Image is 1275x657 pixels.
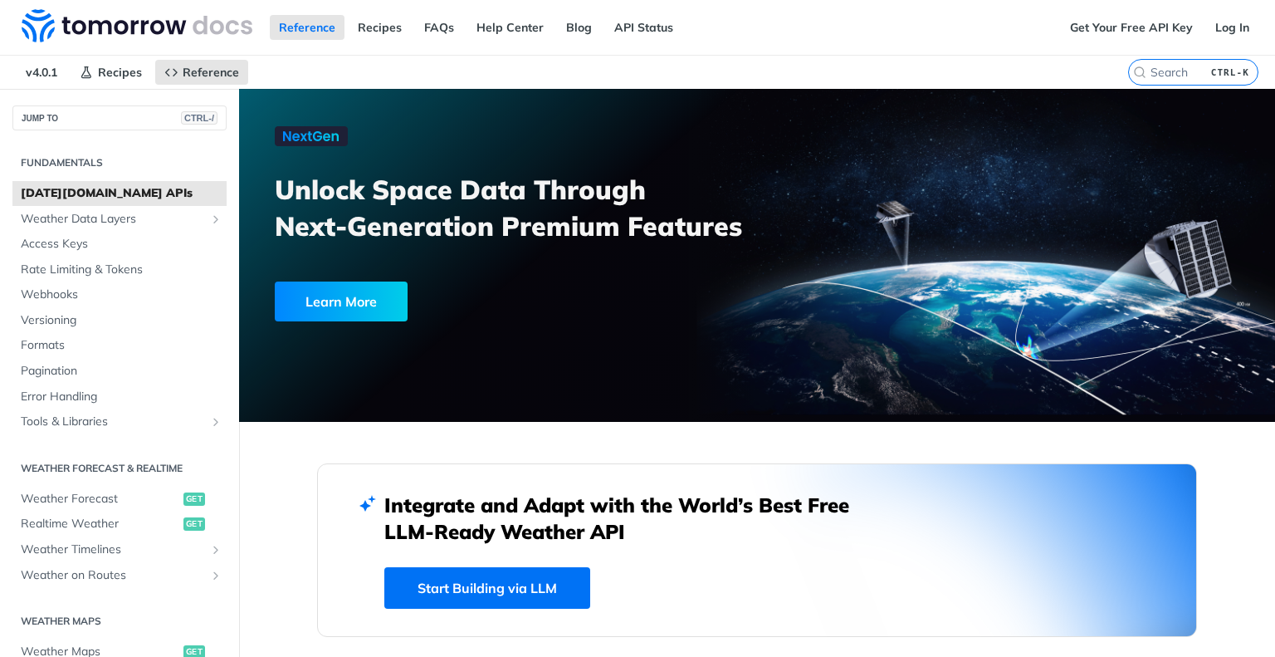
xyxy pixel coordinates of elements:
[98,65,142,80] span: Recipes
[209,415,222,429] button: Show subpages for Tools & Libraries
[1061,15,1202,40] a: Get Your Free API Key
[17,60,66,85] span: v4.0.1
[1206,15,1258,40] a: Log In
[209,543,222,556] button: Show subpages for Weather Timelines
[21,185,222,202] span: [DATE][DOMAIN_NAME] APIs
[12,207,227,232] a: Weather Data LayersShow subpages for Weather Data Layers
[21,211,205,228] span: Weather Data Layers
[270,15,344,40] a: Reference
[21,262,222,278] span: Rate Limiting & Tokens
[275,171,775,244] h3: Unlock Space Data Through Next-Generation Premium Features
[12,409,227,434] a: Tools & LibrariesShow subpages for Tools & Libraries
[12,308,227,333] a: Versioning
[155,60,248,85] a: Reference
[21,389,222,405] span: Error Handling
[605,15,682,40] a: API Status
[1207,64,1253,81] kbd: CTRL-K
[71,60,151,85] a: Recipes
[12,537,227,562] a: Weather TimelinesShow subpages for Weather Timelines
[12,333,227,358] a: Formats
[181,111,217,125] span: CTRL-/
[21,491,179,507] span: Weather Forecast
[1133,66,1146,79] svg: Search
[12,512,227,537] a: Realtime Weatherget
[21,516,179,532] span: Realtime Weather
[275,282,408,321] div: Learn More
[183,493,205,506] span: get
[12,232,227,257] a: Access Keys
[183,65,239,80] span: Reference
[12,563,227,588] a: Weather on RoutesShow subpages for Weather on Routes
[384,492,874,545] h2: Integrate and Adapt with the World’s Best Free LLM-Ready Weather API
[12,181,227,206] a: [DATE][DOMAIN_NAME] APIs
[183,517,205,531] span: get
[21,287,222,303] span: Webhooks
[349,15,411,40] a: Recipes
[209,569,222,582] button: Show subpages for Weather on Routes
[12,359,227,384] a: Pagination
[21,236,222,253] span: Access Keys
[467,15,553,40] a: Help Center
[12,614,227,629] h2: Weather Maps
[21,542,205,558] span: Weather Timelines
[12,461,227,476] h2: Weather Forecast & realtime
[275,126,348,146] img: NextGen
[12,257,227,282] a: Rate Limiting & Tokens
[209,213,222,226] button: Show subpages for Weather Data Layers
[22,9,252,42] img: Tomorrow.io Weather API Docs
[21,337,222,354] span: Formats
[275,282,675,321] a: Learn More
[12,282,227,307] a: Webhooks
[415,15,463,40] a: FAQs
[12,487,227,512] a: Weather Forecastget
[384,567,590,609] a: Start Building via LLM
[21,414,205,430] span: Tools & Libraries
[21,312,222,329] span: Versioning
[12,155,227,170] h2: Fundamentals
[12,385,227,409] a: Error Handling
[557,15,601,40] a: Blog
[21,567,205,584] span: Weather on Routes
[21,363,222,380] span: Pagination
[12,105,227,130] button: JUMP TOCTRL-/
